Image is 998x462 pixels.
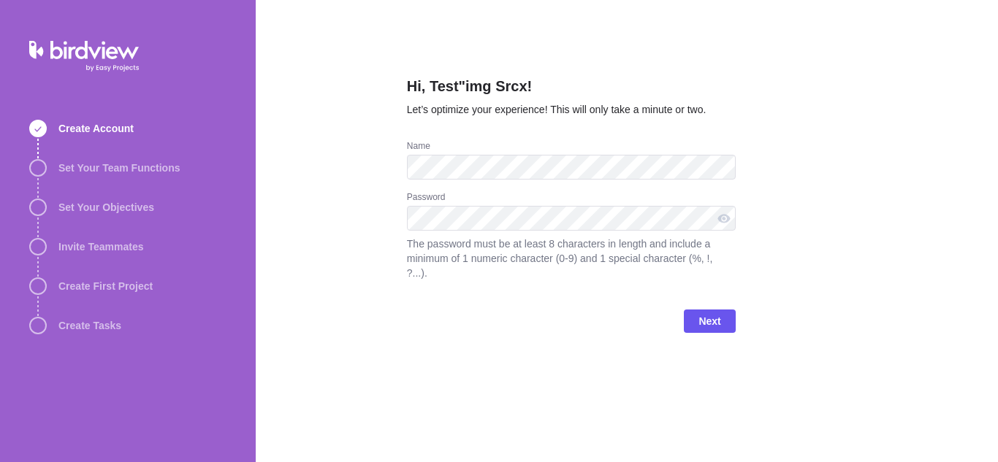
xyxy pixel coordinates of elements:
span: Create First Project [58,279,153,293]
span: Invite Teammates [58,239,143,254]
span: Set Your Objectives [58,200,154,215]
span: Set Your Team Functions [58,161,180,175]
span: Let’s optimize your experience! This will only take a minute or two. [407,104,706,115]
span: Next [684,309,735,333]
span: Create Tasks [58,318,121,333]
span: Next [698,312,720,330]
div: Password [407,191,736,206]
span: The password must be at least 8 characters in length and include a minimum of 1 numeric character... [407,236,736,280]
div: Name [407,140,736,155]
span: Create Account [58,121,134,136]
h2: Hi, Test"img Srcx! [407,76,736,102]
